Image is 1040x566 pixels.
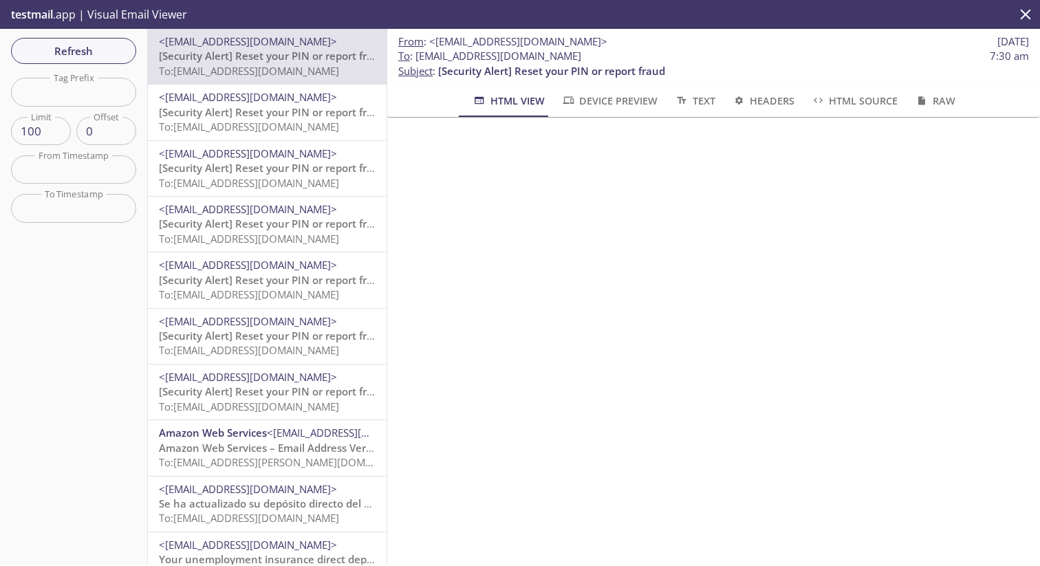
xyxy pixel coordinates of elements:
[732,92,794,109] span: Headers
[148,141,387,196] div: <[EMAIL_ADDRESS][DOMAIN_NAME]>[Security Alert] Reset your PIN or report fraudTo:[EMAIL_ADDRESS][D...
[472,92,544,109] span: HTML View
[159,202,337,216] span: <[EMAIL_ADDRESS][DOMAIN_NAME]>
[398,34,424,48] span: From
[159,34,337,48] span: <[EMAIL_ADDRESS][DOMAIN_NAME]>
[159,455,418,469] span: To: [EMAIL_ADDRESS][PERSON_NAME][DOMAIN_NAME]
[267,426,445,439] span: <[EMAIL_ADDRESS][DOMAIN_NAME]>
[159,161,386,175] span: [Security Alert] Reset your PIN or report fraud
[159,120,339,133] span: To: [EMAIL_ADDRESS][DOMAIN_NAME]
[159,146,337,160] span: <[EMAIL_ADDRESS][DOMAIN_NAME]>
[22,42,125,60] span: Refresh
[148,252,387,307] div: <[EMAIL_ADDRESS][DOMAIN_NAME]>[Security Alert] Reset your PIN or report fraudTo:[EMAIL_ADDRESS][D...
[561,92,658,109] span: Device Preview
[148,29,387,84] div: <[EMAIL_ADDRESS][DOMAIN_NAME]>[Security Alert] Reset your PIN or report fraudTo:[EMAIL_ADDRESS][D...
[811,92,898,109] span: HTML Source
[159,217,386,230] span: [Security Alert] Reset your PIN or report fraud
[159,273,386,287] span: [Security Alert] Reset your PIN or report fraud
[148,197,387,252] div: <[EMAIL_ADDRESS][DOMAIN_NAME]>[Security Alert] Reset your PIN or report fraudTo:[EMAIL_ADDRESS][D...
[159,258,337,272] span: <[EMAIL_ADDRESS][DOMAIN_NAME]>
[674,92,715,109] span: Text
[398,34,607,49] span: :
[159,441,772,455] span: Amazon Web Services – Email Address Verification Request in region [GEOGRAPHIC_DATA] ([GEOGRAPHIC...
[398,64,433,78] span: Subject
[159,314,337,328] span: <[EMAIL_ADDRESS][DOMAIN_NAME]>
[148,420,387,475] div: Amazon Web Services<[EMAIL_ADDRESS][DOMAIN_NAME]>Amazon Web Services – Email Address Verification...
[11,38,136,64] button: Refresh
[159,176,339,190] span: To: [EMAIL_ADDRESS][DOMAIN_NAME]
[159,400,339,413] span: To: [EMAIL_ADDRESS][DOMAIN_NAME]
[159,343,339,357] span: To: [EMAIL_ADDRESS][DOMAIN_NAME]
[159,64,339,78] span: To: [EMAIL_ADDRESS][DOMAIN_NAME]
[429,34,607,48] span: <[EMAIL_ADDRESS][DOMAIN_NAME]>
[159,482,337,496] span: <[EMAIL_ADDRESS][DOMAIN_NAME]>
[398,49,581,63] span: : [EMAIL_ADDRESS][DOMAIN_NAME]
[159,511,339,525] span: To: [EMAIL_ADDRESS][DOMAIN_NAME]
[159,49,386,63] span: [Security Alert] Reset your PIN or report fraud
[438,64,665,78] span: [Security Alert] Reset your PIN or report fraud
[159,384,386,398] span: [Security Alert] Reset your PIN or report fraud
[148,477,387,532] div: <[EMAIL_ADDRESS][DOMAIN_NAME]>Se ha actualizado su depósito directo del seguro de desempleoTo:[EM...
[159,552,451,566] span: Your unemployment insurance direct deposit was updated
[159,105,386,119] span: [Security Alert] Reset your PIN or report fraud
[990,49,1029,63] span: 7:30 am
[997,34,1029,49] span: [DATE]
[148,364,387,420] div: <[EMAIL_ADDRESS][DOMAIN_NAME]>[Security Alert] Reset your PIN or report fraudTo:[EMAIL_ADDRESS][D...
[159,426,267,439] span: Amazon Web Services
[159,329,386,342] span: [Security Alert] Reset your PIN or report fraud
[159,232,339,246] span: To: [EMAIL_ADDRESS][DOMAIN_NAME]
[148,309,387,364] div: <[EMAIL_ADDRESS][DOMAIN_NAME]>[Security Alert] Reset your PIN or report fraudTo:[EMAIL_ADDRESS][D...
[159,497,470,510] span: Se ha actualizado su depósito directo del seguro de desempleo
[914,92,955,109] span: Raw
[159,90,337,104] span: <[EMAIL_ADDRESS][DOMAIN_NAME]>
[159,287,339,301] span: To: [EMAIL_ADDRESS][DOMAIN_NAME]
[148,85,387,140] div: <[EMAIL_ADDRESS][DOMAIN_NAME]>[Security Alert] Reset your PIN or report fraudTo:[EMAIL_ADDRESS][D...
[159,370,337,384] span: <[EMAIL_ADDRESS][DOMAIN_NAME]>
[11,7,53,22] span: testmail
[159,538,337,552] span: <[EMAIL_ADDRESS][DOMAIN_NAME]>
[398,49,1029,78] p: :
[398,49,410,63] span: To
